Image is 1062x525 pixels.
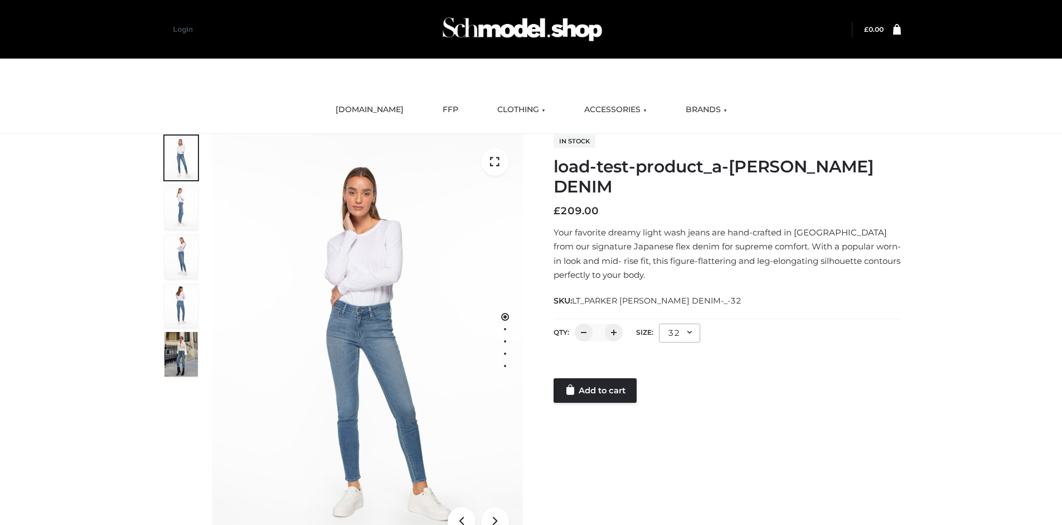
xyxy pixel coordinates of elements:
a: £0.00 [864,25,884,33]
a: ACCESSORIES [576,98,655,122]
a: Login [173,25,193,33]
h1: load-test-product_a-[PERSON_NAME] DENIM [554,157,901,197]
a: Add to cart [554,378,637,403]
a: CLOTHING [489,98,554,122]
img: Schmodel Admin 964 [439,7,606,51]
label: Size: [636,328,653,336]
a: [DOMAIN_NAME] [327,98,412,122]
a: BRANDS [677,98,735,122]
bdi: 209.00 [554,205,599,217]
p: Your favorite dreamy light wash jeans are hand-crafted in [GEOGRAPHIC_DATA] from our signature Ja... [554,225,901,282]
img: 2001KLX-Ava-skinny-cove-4-scaled_4636a833-082b-4702-abec-fd5bf279c4fc.jpg [164,185,198,229]
div: 32 [659,324,700,343]
span: SKU: [554,294,743,307]
span: LT_PARKER [PERSON_NAME] DENIM-_-32 [572,296,741,306]
img: Bowery-Skinny_Cove-1.jpg [164,332,198,377]
img: 2001KLX-Ava-skinny-cove-3-scaled_eb6bf915-b6b9-448f-8c6c-8cabb27fd4b2.jpg [164,234,198,278]
img: 2001KLX-Ava-skinny-cove-1-scaled_9b141654-9513-48e5-b76c-3dc7db129200.jpg [164,136,198,180]
a: FFP [434,98,467,122]
span: £ [864,25,869,33]
span: £ [554,205,560,217]
span: In stock [554,134,595,148]
bdi: 0.00 [864,25,884,33]
label: QTY: [554,328,569,336]
img: 2001KLX-Ava-skinny-cove-2-scaled_32c0e67e-5e94-449c-a916-4c02a8c03427.jpg [164,283,198,327]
